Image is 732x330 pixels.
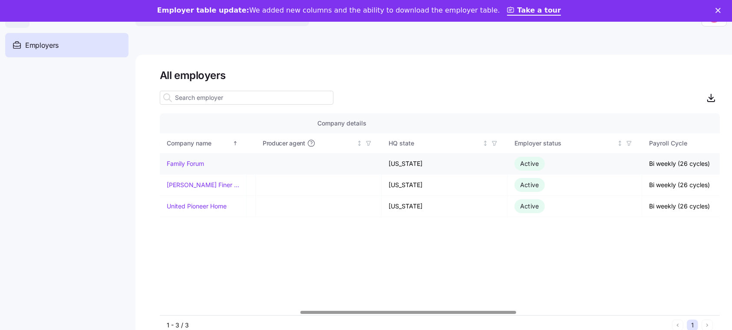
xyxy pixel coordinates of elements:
span: Producer agent [263,139,305,147]
div: Not sorted [356,140,363,146]
a: United Pioneer Home [167,201,227,210]
div: 1 - 3 / 3 [167,321,669,330]
td: [US_STATE] [382,196,508,217]
th: HQ stateNot sorted [382,133,508,153]
span: Active [520,181,539,188]
div: Company name [167,139,231,148]
td: [US_STATE] [382,153,508,175]
div: Sorted ascending [232,140,238,146]
a: Employers [5,33,129,57]
div: Not sorted [617,140,623,146]
div: HQ state [389,139,481,148]
div: Close [716,8,724,13]
input: Search employer [160,91,333,105]
a: [PERSON_NAME] Finer Meats [167,180,239,189]
span: Employers [25,40,59,51]
span: Active [520,160,539,167]
td: [US_STATE] [382,175,508,196]
a: Take a tour [507,6,561,16]
th: Producer agentNot sorted [256,133,382,153]
div: Not sorted [482,140,488,146]
a: Family Forum [167,159,204,168]
b: Employer table update: [157,6,249,14]
div: Employer status [514,139,615,148]
span: Active [520,202,539,210]
th: Company nameSorted ascending [160,133,247,153]
th: Employer statusNot sorted [508,133,642,153]
h1: All employers [160,69,720,82]
div: We added new columns and the ability to download the employer table. [157,6,500,15]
